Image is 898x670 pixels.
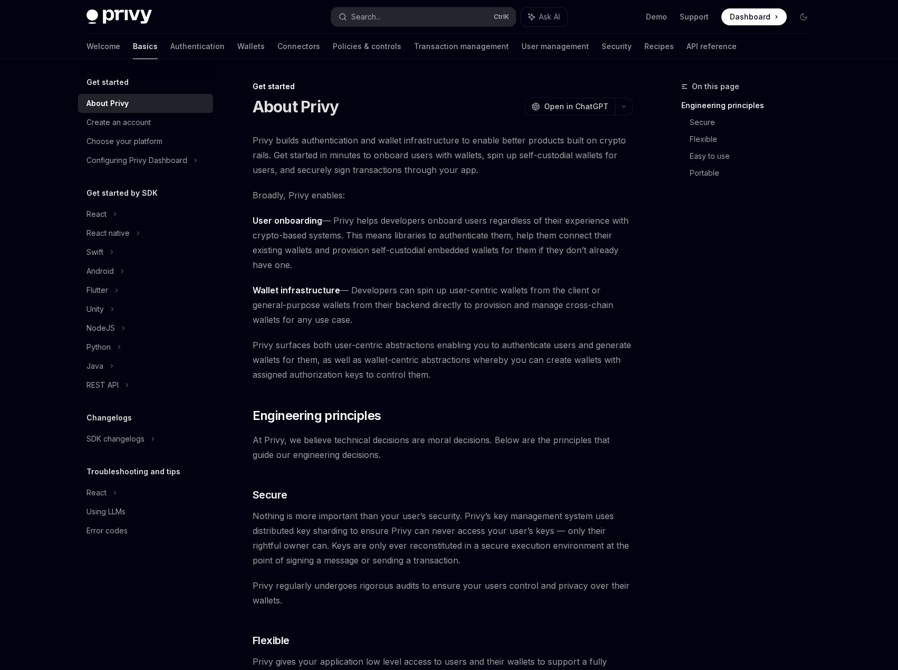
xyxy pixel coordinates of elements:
[253,487,287,502] span: Secure
[253,407,381,424] span: Engineering principles
[78,132,213,151] a: Choose your platform
[86,465,180,478] h5: Troubleshooting and tips
[253,188,633,203] span: Broadly, Privy enables:
[86,486,107,499] div: React
[86,505,125,518] div: Using LLMs
[253,283,633,327] span: — Developers can spin up user-centric wallets from the client or general-purpose wallets from the...
[687,34,737,59] a: API reference
[253,213,633,272] span: — Privy helps developers onboard users regardless of their experience with crypto-based systems. ...
[86,433,144,445] div: SDK changelogs
[521,7,567,26] button: Ask AI
[414,34,509,59] a: Transaction management
[721,8,787,25] a: Dashboard
[253,285,340,295] strong: Wallet infrastructure
[494,13,509,21] span: Ctrl K
[690,148,820,165] a: Easy to use
[253,509,633,568] span: Nothing is more important than your user’s security. Privy’s key management system uses distribut...
[644,34,674,59] a: Recipes
[86,227,130,240] div: React native
[690,165,820,181] a: Portable
[86,379,119,391] div: REST API
[86,284,108,296] div: Flutter
[539,12,560,22] span: Ask AI
[86,187,158,199] h5: Get started by SDK
[86,34,120,59] a: Welcome
[795,8,812,25] button: Toggle dark mode
[86,322,115,334] div: NodeJS
[170,34,225,59] a: Authentication
[680,12,709,22] a: Support
[78,94,213,113] a: About Privy
[690,131,820,148] a: Flexible
[86,9,152,24] img: dark logo
[253,578,633,608] span: Privy regularly undergoes rigorous audits to ensure your users control and privacy over their wal...
[253,215,322,226] strong: User onboarding
[277,34,320,59] a: Connectors
[86,360,103,372] div: Java
[86,411,132,424] h5: Changelogs
[78,113,213,132] a: Create an account
[86,76,129,89] h5: Get started
[86,265,114,277] div: Android
[525,98,615,116] button: Open in ChatGPT
[730,12,770,22] span: Dashboard
[602,34,632,59] a: Security
[253,633,289,648] span: Flexible
[78,521,213,540] a: Error codes
[333,34,401,59] a: Policies & controls
[351,11,381,23] div: Search...
[253,97,339,116] h1: About Privy
[681,97,820,114] a: Engineering principles
[331,7,516,26] button: Search...CtrlK
[544,101,609,112] span: Open in ChatGPT
[133,34,158,59] a: Basics
[86,135,162,148] div: Choose your platform
[86,246,103,259] div: Swift
[78,502,213,521] a: Using LLMs
[646,12,667,22] a: Demo
[253,81,633,92] div: Get started
[253,433,633,462] span: At Privy, we believe technical decisions are moral decisions. Below are the principles that guide...
[86,208,107,221] div: React
[86,154,187,167] div: Configuring Privy Dashboard
[86,341,111,353] div: Python
[86,116,151,129] div: Create an account
[86,97,129,110] div: About Privy
[86,524,128,537] div: Error codes
[522,34,589,59] a: User management
[692,80,739,93] span: On this page
[253,133,633,177] span: Privy builds authentication and wallet infrastructure to enable better products built on crypto r...
[86,303,104,315] div: Unity
[237,34,265,59] a: Wallets
[253,338,633,382] span: Privy surfaces both user-centric abstractions enabling you to authenticate users and generate wal...
[690,114,820,131] a: Secure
